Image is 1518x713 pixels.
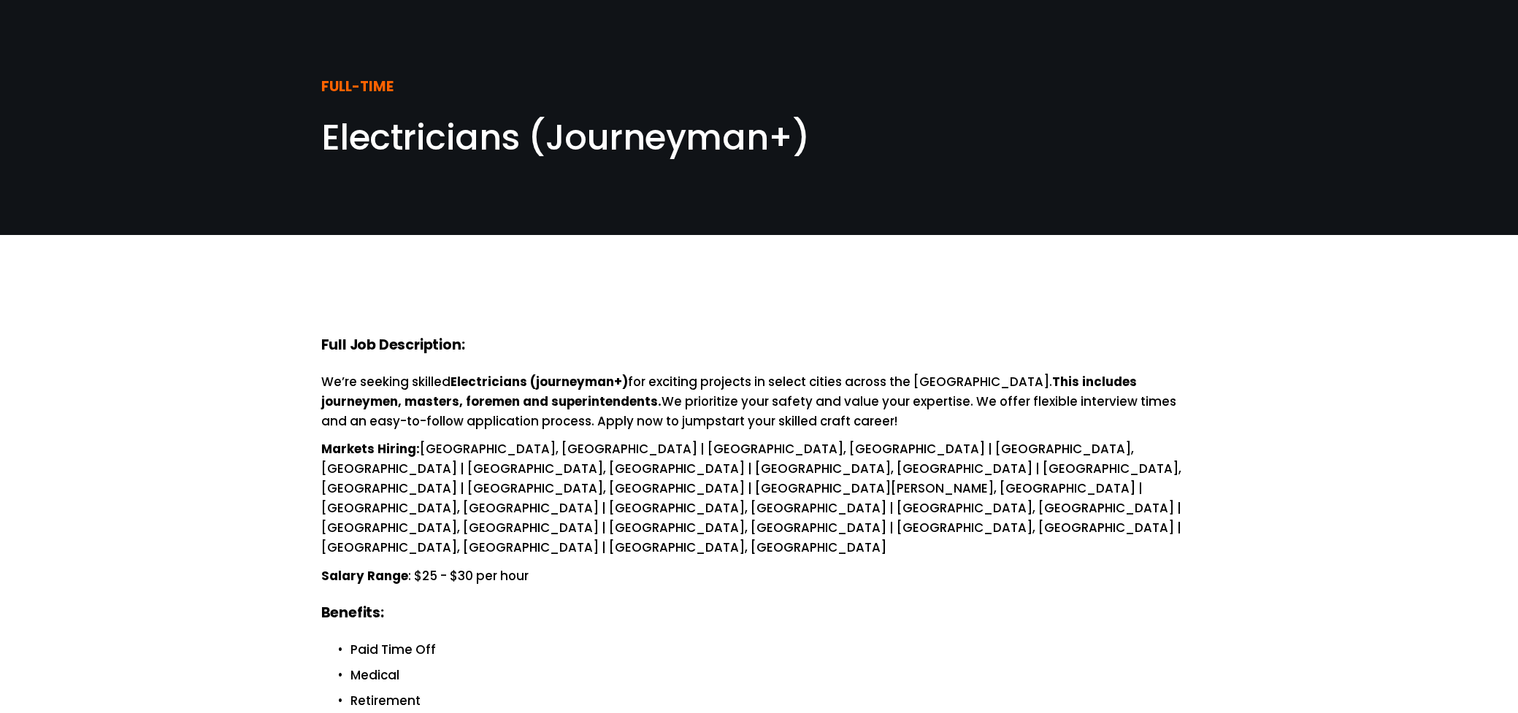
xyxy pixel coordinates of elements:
[350,640,1197,660] p: Paid Time Off
[321,77,394,96] strong: FULL-TIME
[451,373,628,390] strong: Electricians (journeyman+)
[321,566,1197,586] p: : $25 - $30 per hour
[321,603,384,623] strong: Benefits:
[321,113,810,162] span: Electricians (Journeyman+)
[321,335,465,355] strong: Full Job Description:
[350,666,1197,685] p: Medical
[321,440,420,458] strong: Markets Hiring:
[321,373,1140,410] strong: This includes journeymen, masters, foremen and superintendents.
[321,567,408,585] strong: Salary Range
[321,439,1197,557] p: [GEOGRAPHIC_DATA], [GEOGRAPHIC_DATA] | [GEOGRAPHIC_DATA], [GEOGRAPHIC_DATA] | [GEOGRAPHIC_DATA], ...
[350,691,1197,711] p: Retirement
[321,372,1197,431] p: We’re seeking skilled for exciting projects in select cities across the [GEOGRAPHIC_DATA]. We pri...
